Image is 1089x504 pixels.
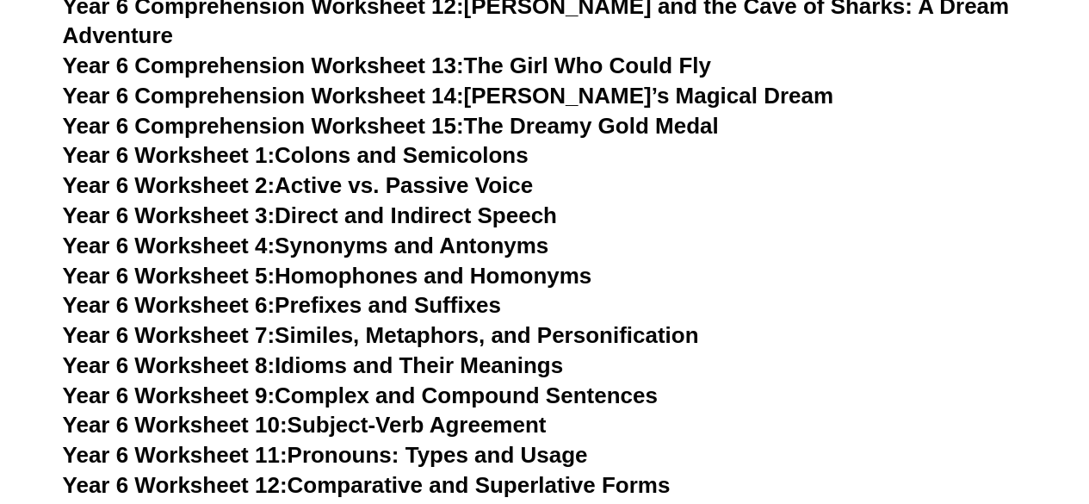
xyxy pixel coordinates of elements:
a: Year 6 Comprehension Worksheet 15:The Dreamy Gold Medal [63,113,719,139]
span: Year 6 Worksheet 3: [63,202,275,228]
a: Year 6 Worksheet 1:Colons and Semicolons [63,142,529,168]
a: Year 6 Worksheet 6:Prefixes and Suffixes [63,292,501,318]
a: Year 6 Worksheet 11:Pronouns: Types and Usage [63,442,588,468]
a: Year 6 Worksheet 3:Direct and Indirect Speech [63,202,557,228]
a: Year 6 Worksheet 4:Synonyms and Antonyms [63,233,549,258]
span: Year 6 Worksheet 10: [63,412,288,438]
span: Year 6 Worksheet 4: [63,233,275,258]
a: Year 6 Comprehension Worksheet 14:[PERSON_NAME]’s Magical Dream [63,83,833,109]
span: Year 6 Worksheet 6: [63,292,275,318]
a: Year 6 Worksheet 2:Active vs. Passive Voice [63,172,533,198]
span: Year 6 Worksheet 7: [63,322,275,348]
a: Year 6 Worksheet 9:Complex and Compound Sentences [63,383,658,408]
a: Year 6 Worksheet 8:Idioms and Their Meanings [63,352,563,378]
span: Year 6 Comprehension Worksheet 14: [63,83,464,109]
a: Year 6 Comprehension Worksheet 13:The Girl Who Could Fly [63,53,711,78]
a: Year 6 Worksheet 7:Similes, Metaphors, and Personification [63,322,699,348]
a: Year 6 Worksheet 12:Comparative and Superlative Forms [63,472,671,498]
span: Year 6 Worksheet 9: [63,383,275,408]
span: Year 6 Worksheet 5: [63,263,275,289]
span: Year 6 Comprehension Worksheet 13: [63,53,464,78]
a: Year 6 Worksheet 10:Subject-Verb Agreement [63,412,547,438]
span: Year 6 Comprehension Worksheet 15: [63,113,464,139]
span: Year 6 Worksheet 1: [63,142,275,168]
span: Year 6 Worksheet 8: [63,352,275,378]
span: Year 6 Worksheet 11: [63,442,288,468]
span: Year 6 Worksheet 2: [63,172,275,198]
span: Year 6 Worksheet 12: [63,472,288,498]
a: Year 6 Worksheet 5:Homophones and Homonyms [63,263,592,289]
iframe: Chat Widget [802,309,1089,504]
